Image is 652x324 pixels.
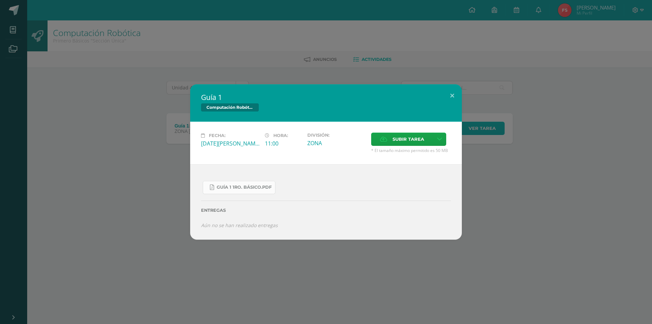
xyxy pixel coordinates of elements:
[201,208,451,213] label: Entregas
[217,185,272,190] span: Guía 1 1ro. Básico.pdf
[442,84,462,107] button: Close (Esc)
[307,139,366,147] div: ZONA
[201,222,278,228] i: Aún no se han realizado entregas
[201,92,451,102] h2: Guía 1
[265,140,302,147] div: 11:00
[307,133,366,138] label: División:
[393,133,424,146] span: Subir tarea
[209,133,225,138] span: Fecha:
[201,103,259,112] span: Computación Robótica
[371,148,451,153] span: * El tamaño máximo permitido es 50 MB
[201,140,259,147] div: [DATE][PERSON_NAME]
[273,133,288,138] span: Hora:
[203,181,275,194] a: Guía 1 1ro. Básico.pdf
